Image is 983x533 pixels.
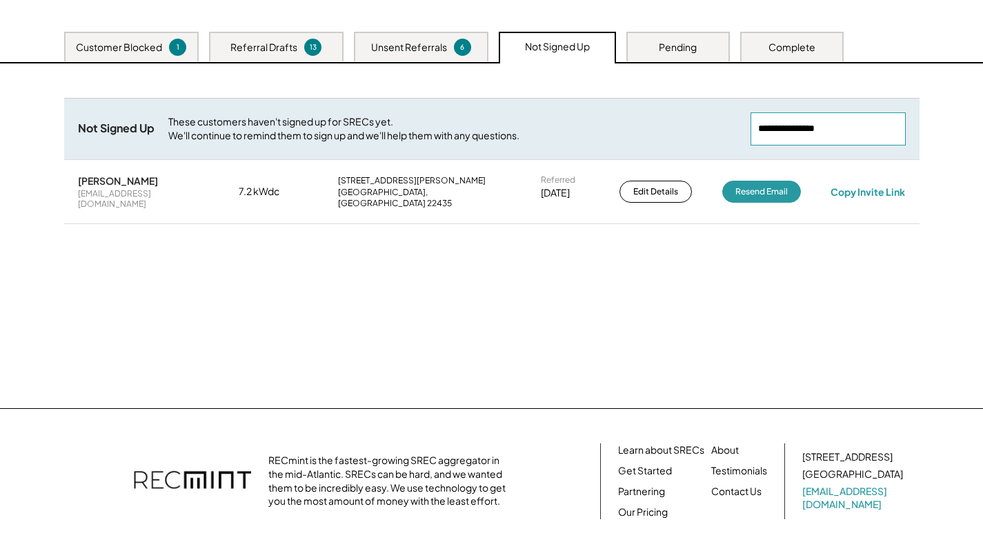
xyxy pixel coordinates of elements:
[618,443,704,457] a: Learn about SRECs
[268,454,513,507] div: RECmint is the fastest-growing SREC aggregator in the mid-Atlantic. SRECs can be hard, and we wan...
[711,443,739,457] a: About
[338,175,486,186] div: [STREET_ADDRESS][PERSON_NAME]
[171,42,184,52] div: 1
[541,186,570,200] div: [DATE]
[722,181,801,203] button: Resend Email
[768,41,815,54] div: Complete
[78,188,209,210] div: [EMAIL_ADDRESS][DOMAIN_NAME]
[371,41,447,54] div: Unsent Referrals
[711,485,762,499] a: Contact Us
[711,464,767,478] a: Testimonials
[802,450,893,464] div: [STREET_ADDRESS]
[618,464,672,478] a: Get Started
[456,42,469,52] div: 6
[76,41,162,54] div: Customer Blocked
[802,485,906,512] a: [EMAIL_ADDRESS][DOMAIN_NAME]
[338,187,510,208] div: [GEOGRAPHIC_DATA], [GEOGRAPHIC_DATA] 22435
[802,467,903,481] div: [GEOGRAPHIC_DATA]
[618,505,668,519] a: Our Pricing
[831,185,905,198] div: Copy Invite Link
[134,457,251,505] img: recmint-logotype%403x.png
[78,121,155,136] div: Not Signed Up
[618,485,665,499] a: Partnering
[659,41,697,54] div: Pending
[525,40,590,54] div: Not Signed Up
[230,41,297,54] div: Referral Drafts
[239,185,308,199] div: 7.2 kWdc
[541,174,575,185] div: Referred
[168,115,737,142] div: These customers haven't signed up for SRECs yet. We'll continue to remind them to sign up and we'...
[78,174,158,187] div: [PERSON_NAME]
[619,181,692,203] button: Edit Details
[306,42,319,52] div: 13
